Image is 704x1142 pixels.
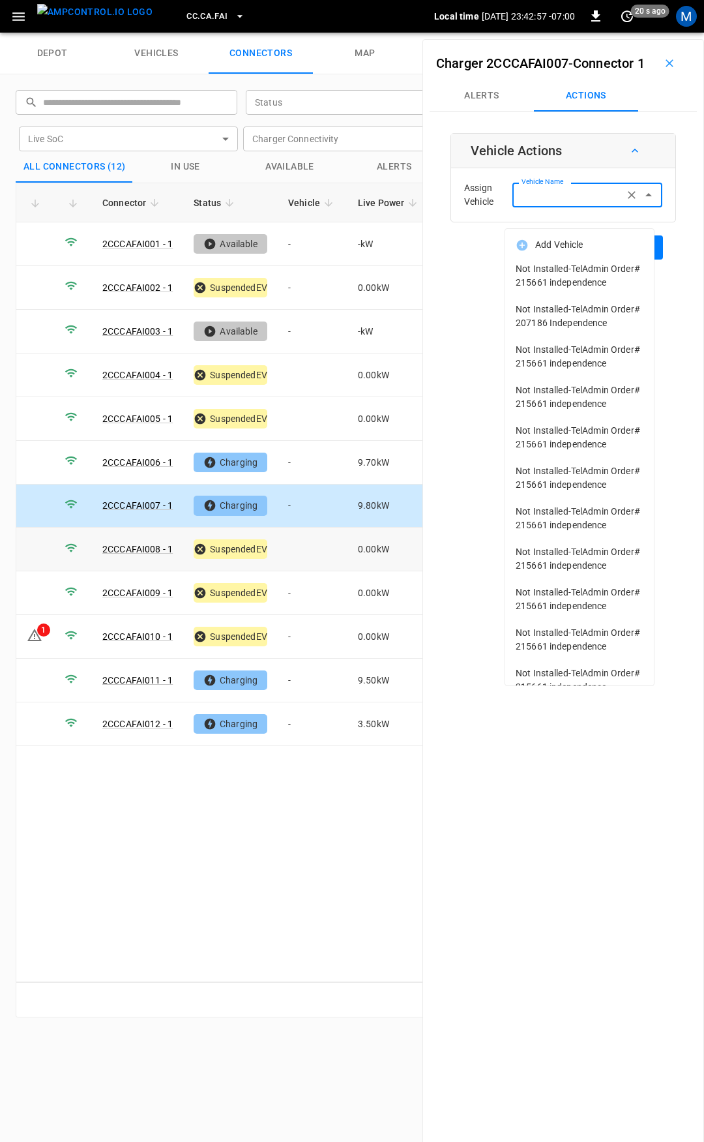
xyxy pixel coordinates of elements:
[104,33,209,74] a: vehicles
[623,186,641,204] button: Clear
[521,177,563,187] label: Vehicle Name
[516,343,643,370] span: Not Installed-TelAdmin Order# 215661 independence
[676,6,697,27] div: profile-icon
[347,702,432,746] td: 3.50 kW
[102,675,173,685] a: 2CCCAFAI011 - 1
[617,6,638,27] button: set refresh interval
[347,441,432,485] td: 9.70 kW
[102,500,173,511] a: 2CCCAFAI007 - 1
[194,409,267,428] div: SuspendedEV
[535,238,583,252] p: Add Vehicle
[194,496,267,515] div: Charging
[430,80,697,112] div: Connectors submenus tabs
[434,10,479,23] p: Local time
[102,282,173,293] a: 2CCCAFAI002 - 1
[347,571,432,615] td: 0.00 kW
[278,310,347,353] td: -
[347,397,432,441] td: 0.00 kW
[278,615,347,659] td: -
[358,195,422,211] span: Live Power
[186,9,227,24] span: CC.CA.FAI
[194,322,267,341] div: Available
[278,659,347,702] td: -
[37,624,50,637] div: 1
[516,586,643,613] span: Not Installed-TelAdmin Order# 215661 independence
[347,222,432,266] td: - kW
[516,383,643,411] span: Not Installed-TelAdmin Order# 215661 independence
[16,151,134,183] button: All Connectors (12)
[313,33,417,74] a: map
[102,544,173,554] a: 2CCCAFAI008 - 1
[102,631,173,642] a: 2CCCAFAI010 - 1
[278,702,347,746] td: -
[464,181,512,209] p: Assign Vehicle
[347,659,432,702] td: 9.50 kW
[194,583,267,603] div: SuspendedEV
[347,353,432,397] td: 0.00 kW
[181,4,250,29] button: CC.CA.FAI
[288,195,337,211] span: Vehicle
[278,571,347,615] td: -
[194,670,267,690] div: Charging
[278,441,347,485] td: -
[238,151,342,183] button: Available
[482,10,575,23] p: [DATE] 23:42:57 -07:00
[37,4,153,20] img: ampcontrol.io logo
[347,485,432,528] td: 9.80 kW
[573,55,645,71] a: Connector 1
[194,627,267,646] div: SuspendedEV
[516,626,643,654] span: Not Installed-TelAdmin Order# 215661 independence
[102,413,173,424] a: 2CCCAFAI005 - 1
[436,53,645,74] h6: -
[430,80,534,112] button: Alerts
[278,485,347,528] td: -
[639,186,658,204] button: Close
[194,539,267,559] div: SuspendedEV
[194,453,267,472] div: Charging
[347,310,432,353] td: - kW
[534,80,638,112] button: Actions
[194,365,267,385] div: SuspendedEV
[102,195,163,211] span: Connector
[102,326,173,337] a: 2CCCAFAI003 - 1
[631,5,669,18] span: 20 s ago
[516,303,643,330] span: Not Installed-TelAdmin Order# 207186 Independence
[102,239,173,249] a: 2CCCAFAI001 - 1
[516,464,643,492] span: Not Installed-TelAdmin Order# 215661 independence
[516,262,643,290] span: Not Installed-TelAdmin Order# 215661 independence
[194,234,267,254] div: Available
[471,140,562,161] h6: Vehicle Actions
[278,266,347,310] td: -
[436,55,568,71] a: Charger 2CCCAFAI007
[347,615,432,659] td: 0.00 kW
[516,505,643,532] span: Not Installed-TelAdmin Order# 215661 independence
[102,370,173,380] a: 2CCCAFAI004 - 1
[194,714,267,734] div: Charging
[347,528,432,571] td: 0.00 kW
[209,33,313,74] a: connectors
[516,667,643,694] span: Not Installed-TelAdmin Order# 215661 independence
[516,545,643,573] span: Not Installed-TelAdmin Order# 215661 independence
[102,719,173,729] a: 2CCCAFAI012 - 1
[102,588,173,598] a: 2CCCAFAI009 - 1
[278,222,347,266] td: -
[342,151,447,183] button: Alerts
[516,424,643,451] span: Not Installed-TelAdmin Order# 215661 independence
[194,278,267,297] div: SuspendedEV
[194,195,238,211] span: Status
[347,266,432,310] td: 0.00 kW
[134,151,238,183] button: in use
[102,457,173,468] a: 2CCCAFAI006 - 1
